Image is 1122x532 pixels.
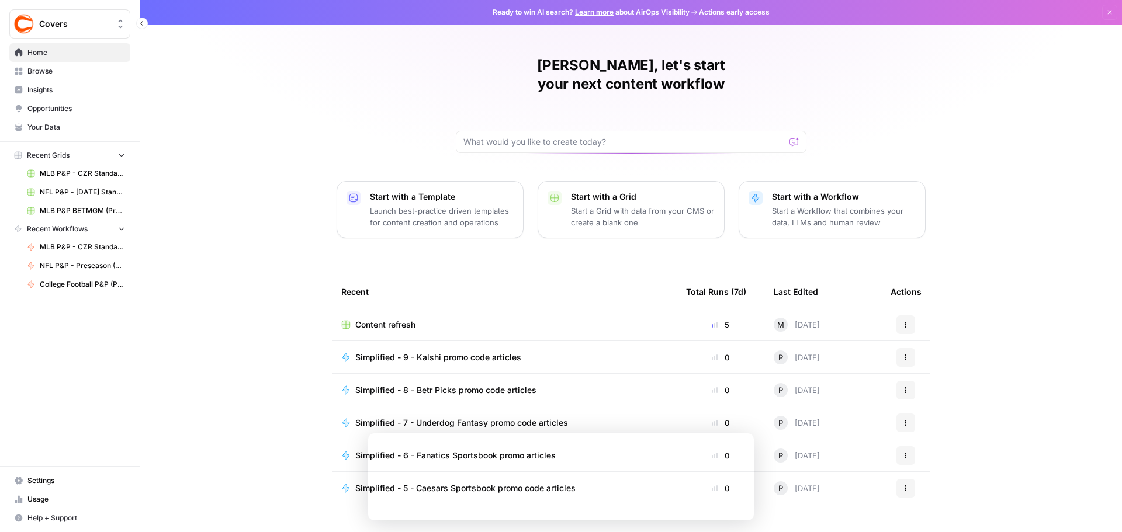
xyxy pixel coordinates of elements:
[341,450,667,461] a: Simplified - 6 - Fanatics Sportsbook promo articles
[571,191,715,203] p: Start with a Grid
[40,168,125,179] span: MLB P&P - CZR Standard (Production) Grid
[774,276,818,308] div: Last Edited
[22,201,130,220] a: MLB P&P BETMGM (Production) Grid (1)
[27,475,125,486] span: Settings
[27,150,70,161] span: Recent Grids
[463,136,785,148] input: What would you like to create today?
[686,352,755,363] div: 0
[777,319,784,331] span: M
[355,384,536,396] span: Simplified - 8 - Betr Picks promo code articles
[27,494,125,505] span: Usage
[571,205,715,228] p: Start a Grid with data from your CMS or create a blank one
[341,482,667,494] a: Simplified - 5 - Caesars Sportsbook promo code articles
[341,384,667,396] a: Simplified - 8 - Betr Picks promo code articles
[699,7,770,18] span: Actions early access
[686,417,755,429] div: 0
[27,122,125,133] span: Your Data
[355,450,556,461] span: Simplified - 6 - Fanatics Sportsbook promo articles
[40,187,125,197] span: NFL P&P - [DATE] Standard (Production) Grid
[686,319,755,331] div: 5
[22,275,130,294] a: College Football P&P (Production)
[341,319,667,331] a: Content refresh
[575,8,614,16] a: Learn more
[9,509,130,527] button: Help + Support
[9,81,130,99] a: Insights
[27,224,88,234] span: Recent Workflows
[355,319,415,331] span: Content refresh
[22,256,130,275] a: NFL P&P - Preseason (Production)
[341,417,667,429] a: Simplified - 7 - Underdog Fantasy promo code articles
[778,450,783,461] span: P
[493,7,690,18] span: Ready to win AI search? about AirOps Visibility
[778,417,783,429] span: P
[27,47,125,58] span: Home
[774,318,820,332] div: [DATE]
[739,181,926,238] button: Start with a WorkflowStart a Workflow that combines your data, LLMs and human review
[370,191,514,203] p: Start with a Template
[355,417,568,429] span: Simplified - 7 - Underdog Fantasy promo code articles
[40,260,125,271] span: NFL P&P - Preseason (Production)
[27,103,125,114] span: Opportunities
[774,481,820,495] div: [DATE]
[9,62,130,81] a: Browse
[9,471,130,490] a: Settings
[22,238,130,256] a: MLB P&P - CZR Standard (Production)
[538,181,725,238] button: Start with a GridStart a Grid with data from your CMS or create a blank one
[370,205,514,228] p: Launch best-practice driven templates for content creation and operations
[9,9,130,39] button: Workspace: Covers
[772,205,916,228] p: Start a Workflow that combines your data, LLMs and human review
[22,164,130,183] a: MLB P&P - CZR Standard (Production) Grid
[40,279,125,290] span: College Football P&P (Production)
[39,18,110,30] span: Covers
[778,352,783,363] span: P
[9,490,130,509] a: Usage
[891,276,922,308] div: Actions
[341,352,667,363] a: Simplified - 9 - Kalshi promo code articles
[774,448,820,463] div: [DATE]
[368,433,754,520] iframe: Survey from AirOps
[778,384,783,396] span: P
[9,99,130,118] a: Opportunities
[9,43,130,62] a: Home
[774,416,820,430] div: [DATE]
[686,384,755,396] div: 0
[9,147,130,164] button: Recent Grids
[13,13,34,34] img: Covers Logo
[355,482,576,494] span: Simplified - 5 - Caesars Sportsbook promo code articles
[456,56,806,93] h1: [PERSON_NAME], let's start your next content workflow
[774,383,820,397] div: [DATE]
[40,242,125,252] span: MLB P&P - CZR Standard (Production)
[27,85,125,95] span: Insights
[9,220,130,238] button: Recent Workflows
[355,352,521,363] span: Simplified - 9 - Kalshi promo code articles
[772,191,916,203] p: Start with a Workflow
[22,183,130,201] a: NFL P&P - [DATE] Standard (Production) Grid
[778,482,783,494] span: P
[686,276,746,308] div: Total Runs (7d)
[27,513,125,523] span: Help + Support
[27,66,125,77] span: Browse
[9,118,130,137] a: Your Data
[337,181,524,238] button: Start with a TemplateLaunch best-practice driven templates for content creation and operations
[40,206,125,216] span: MLB P&P BETMGM (Production) Grid (1)
[774,350,820,364] div: [DATE]
[341,276,667,308] div: Recent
